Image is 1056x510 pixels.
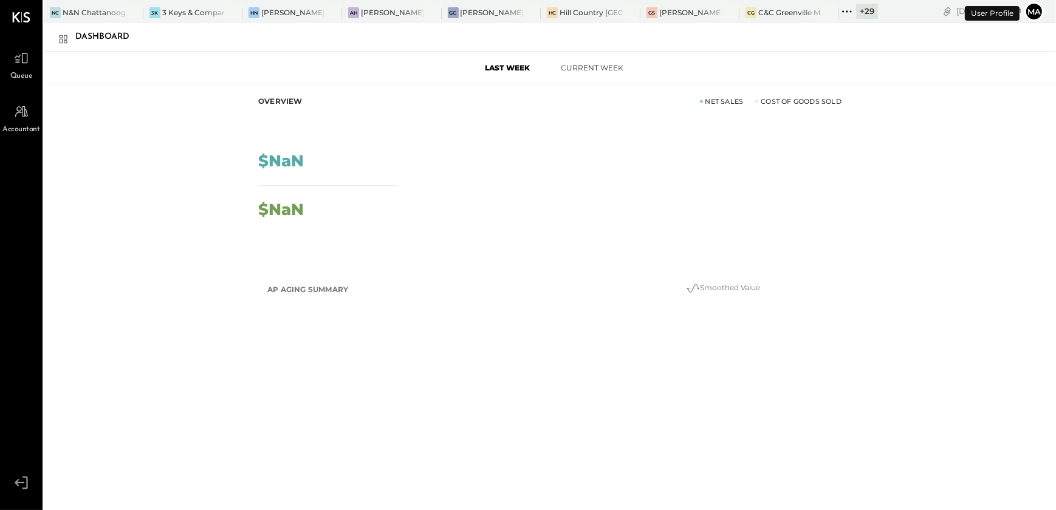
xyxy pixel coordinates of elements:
div: Net Sales [700,97,744,106]
a: Accountant [1,100,42,135]
div: [PERSON_NAME] Hoboken [361,7,423,18]
span: Queue [10,71,33,82]
span: Accountant [3,124,40,135]
div: HC [547,7,558,18]
button: ma [1024,2,1044,21]
div: CG [746,7,756,18]
h2: AP Aging Summary [267,279,348,301]
div: N&N Chattanooga, LLC [63,7,125,18]
div: GC [448,7,459,18]
div: [DATE] [956,5,1021,17]
div: Overview [258,97,303,106]
div: HN [249,7,259,18]
div: Cost of Goods Sold [755,97,842,106]
div: [PERSON_NAME] Causeway [461,7,523,18]
div: GS [646,7,657,18]
div: User Profile [965,6,1020,21]
button: Current Week [550,58,635,78]
div: $NaN [258,202,304,217]
div: Dashboard [75,27,142,47]
div: [PERSON_NAME] Seaport [659,7,722,18]
div: C&C Greenville Main, LLC [758,7,821,18]
button: Last Week [465,58,550,78]
div: Smoothed Value [602,281,845,296]
div: AH [348,7,359,18]
div: NC [50,7,61,18]
div: copy link [941,5,953,18]
div: Hill Country [GEOGRAPHIC_DATA] [560,7,622,18]
div: $NaN [258,153,304,169]
div: + 29 [856,4,878,19]
a: Queue [1,47,42,82]
div: 3K [149,7,160,18]
div: 3 Keys & Company [162,7,225,18]
div: [PERSON_NAME]'s Nashville [261,7,324,18]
